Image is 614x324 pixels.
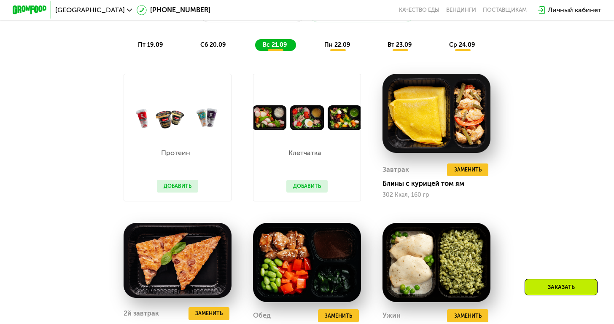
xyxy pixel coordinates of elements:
[382,179,497,188] div: Блины с курицей том ям
[447,309,488,322] button: Заменить
[454,312,482,320] span: Заменить
[263,41,287,48] span: вс 21.09
[195,309,223,318] span: Заменить
[548,5,601,15] div: Личный кабинет
[399,7,439,13] a: Качество еды
[189,307,229,320] button: Заменить
[137,5,210,15] a: [PHONE_NUMBER]
[253,309,271,322] div: Обед
[286,150,324,156] p: Клетчатка
[124,307,159,320] div: 2й завтрак
[324,41,350,48] span: пн 22.09
[138,41,163,48] span: пт 19.09
[318,309,359,322] button: Заменить
[446,7,476,13] a: Вендинги
[454,166,482,174] span: Заменить
[200,41,226,48] span: сб 20.09
[325,312,352,320] span: Заменить
[388,41,412,48] span: вт 23.09
[382,192,490,198] div: 302 Ккал, 160 гр
[55,7,125,13] span: [GEOGRAPHIC_DATA]
[525,279,598,295] div: Заказать
[447,163,488,176] button: Заменить
[157,180,198,193] button: Добавить
[286,180,328,193] button: Добавить
[382,163,409,176] div: Завтрак
[157,150,194,156] p: Протеин
[449,41,475,48] span: ср 24.09
[483,7,527,13] div: поставщикам
[382,309,401,322] div: Ужин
